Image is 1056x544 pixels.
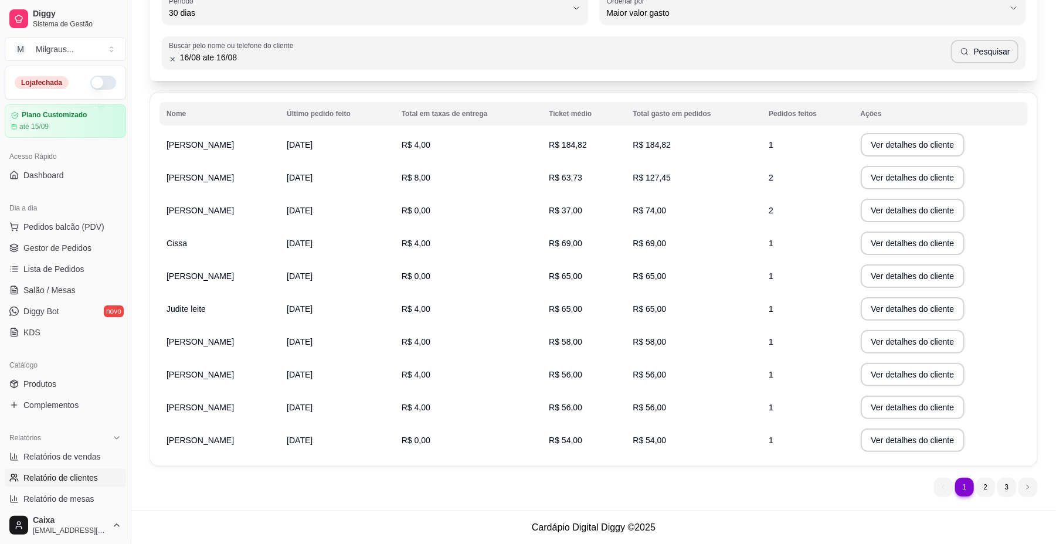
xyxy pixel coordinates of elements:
[287,140,313,149] span: [DATE]
[5,104,126,138] a: Plano Customizadoaté 15/09
[167,304,206,314] span: Judite leite
[769,304,773,314] span: 1
[769,140,773,149] span: 1
[23,263,84,275] span: Lista de Pedidos
[23,378,56,390] span: Produtos
[626,102,762,125] th: Total gasto em pedidos
[131,511,1056,544] footer: Cardápio Digital Diggy © 2025
[5,323,126,342] a: KDS
[167,436,234,445] span: [PERSON_NAME]
[633,271,667,281] span: R$ 65,00
[955,478,974,497] li: pagination item 1 active
[23,305,59,317] span: Diggy Bot
[287,173,313,182] span: [DATE]
[5,5,126,33] a: DiggySistema de Gestão
[23,472,98,484] span: Relatório de clientes
[5,356,126,375] div: Catálogo
[549,370,582,379] span: R$ 56,00
[167,206,234,215] span: [PERSON_NAME]
[861,429,965,452] button: Ver detalhes do cliente
[5,199,126,217] div: Dia a dia
[402,370,430,379] span: R$ 4,00
[287,436,313,445] span: [DATE]
[33,9,121,19] span: Diggy
[861,363,965,386] button: Ver detalhes do cliente
[402,436,430,445] span: R$ 0,00
[861,297,965,321] button: Ver detalhes do cliente
[633,173,671,182] span: R$ 127,45
[769,239,773,248] span: 1
[167,370,234,379] span: [PERSON_NAME]
[951,40,1018,63] button: Pesquisar
[769,403,773,412] span: 1
[159,102,280,125] th: Nome
[997,478,1016,497] li: pagination item 3
[33,515,107,526] span: Caixa
[5,147,126,166] div: Acesso Rápido
[633,370,667,379] span: R$ 56,00
[769,337,773,346] span: 1
[287,206,313,215] span: [DATE]
[861,199,965,222] button: Ver detalhes do cliente
[402,239,430,248] span: R$ 4,00
[9,433,41,443] span: Relatórios
[769,173,773,182] span: 2
[861,133,965,157] button: Ver detalhes do cliente
[167,239,187,248] span: Cissa
[769,206,773,215] span: 2
[90,76,116,90] button: Alterar Status
[633,206,667,215] span: R$ 74,00
[5,396,126,414] a: Complementos
[23,451,101,463] span: Relatórios de vendas
[5,38,126,61] button: Select a team
[976,478,995,497] li: pagination item 2
[607,7,1005,19] span: Maior valor gasto
[633,140,671,149] span: R$ 184,82
[287,304,313,314] span: [DATE]
[542,102,626,125] th: Ticket médio
[769,370,773,379] span: 1
[861,330,965,353] button: Ver detalhes do cliente
[549,206,582,215] span: R$ 37,00
[19,122,49,131] article: até 15/09
[402,337,430,346] span: R$ 4,00
[169,40,297,50] label: Buscar pelo nome ou telefone do cliente
[1018,478,1037,497] li: next page button
[23,221,104,233] span: Pedidos balcão (PDV)
[5,375,126,393] a: Produtos
[769,271,773,281] span: 1
[22,111,87,120] article: Plano Customizado
[769,436,773,445] span: 1
[633,403,667,412] span: R$ 56,00
[167,403,234,412] span: [PERSON_NAME]
[167,271,234,281] span: [PERSON_NAME]
[5,489,126,508] a: Relatório de mesas
[5,239,126,257] a: Gestor de Pedidos
[287,239,313,248] span: [DATE]
[5,468,126,487] a: Relatório de clientes
[633,239,667,248] span: R$ 69,00
[287,271,313,281] span: [DATE]
[549,140,587,149] span: R$ 184,82
[5,260,126,278] a: Lista de Pedidos
[15,76,69,89] div: Loja fechada
[36,43,74,55] div: Milgraus ...
[402,403,430,412] span: R$ 4,00
[33,19,121,29] span: Sistema de Gestão
[23,242,91,254] span: Gestor de Pedidos
[5,166,126,185] a: Dashboard
[861,264,965,288] button: Ver detalhes do cliente
[762,102,853,125] th: Pedidos feitos
[402,140,430,149] span: R$ 4,00
[15,43,26,55] span: M
[633,304,667,314] span: R$ 65,00
[854,102,1028,125] th: Ações
[549,271,582,281] span: R$ 65,00
[549,173,582,182] span: R$ 63,73
[5,447,126,466] a: Relatórios de vendas
[633,337,667,346] span: R$ 58,00
[23,169,64,181] span: Dashboard
[549,337,582,346] span: R$ 58,00
[167,140,234,149] span: [PERSON_NAME]
[23,284,76,296] span: Salão / Mesas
